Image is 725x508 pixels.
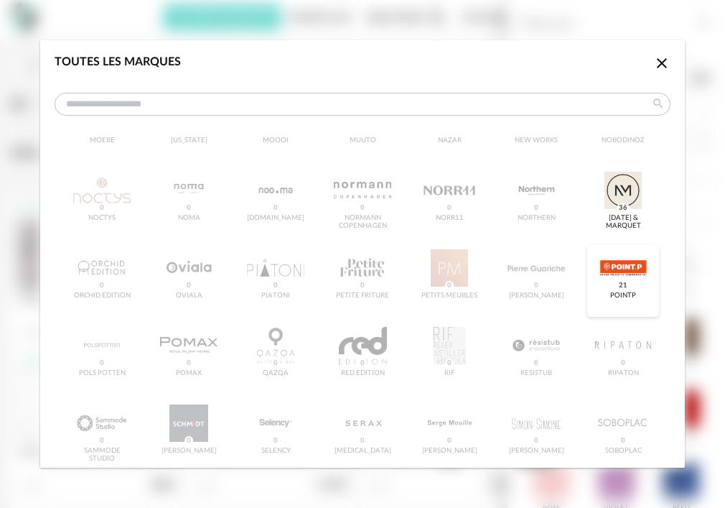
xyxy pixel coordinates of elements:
[40,40,685,468] div: dialog
[617,203,630,213] span: 36
[610,292,636,300] div: PointP
[55,55,181,70] div: Toutes les marques
[653,57,670,68] span: Close icon
[617,281,630,291] span: 21
[591,214,655,231] div: [DATE] & Marquet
